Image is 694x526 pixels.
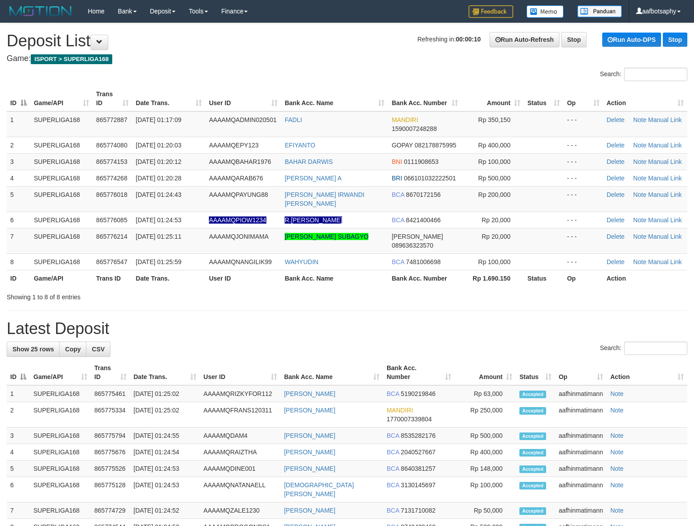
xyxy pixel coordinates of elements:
[130,428,200,444] td: [DATE] 01:24:55
[624,68,687,81] input: Search:
[490,32,559,47] a: Run Auto-Refresh
[633,116,647,123] a: Note
[478,175,510,182] span: Rp 500,000
[607,233,625,240] a: Delete
[401,465,436,472] span: Copy 8640381257 to clipboard
[633,258,647,265] a: Note
[285,191,364,207] a: [PERSON_NAME] IRWANDI [PERSON_NAME]
[92,346,105,353] span: CSV
[136,175,181,182] span: [DATE] 01:20:28
[482,233,510,240] span: Rp 20,000
[7,86,30,111] th: ID: activate to sort column descending
[478,258,510,265] span: Rp 100,000
[7,228,30,253] td: 7
[130,477,200,502] td: [DATE] 01:24:53
[401,481,436,489] span: Copy 3130145697 to clipboard
[7,289,282,302] div: Showing 1 to 8 of 8 entries
[7,502,30,519] td: 7
[603,86,687,111] th: Action: activate to sort column ascending
[633,142,647,149] a: Note
[563,270,603,286] th: Op
[7,4,74,18] img: MOTION_logo.png
[648,258,682,265] a: Manual Link
[519,507,546,515] span: Accepted
[7,253,30,270] td: 8
[7,54,687,63] h4: Game:
[30,186,93,212] td: SUPERLIGA168
[30,228,93,253] td: SUPERLIGA168
[96,258,127,265] span: 865776547
[563,86,603,111] th: Op: activate to sort column ascending
[610,390,624,397] a: Note
[455,461,516,477] td: Rp 148,000
[387,481,399,489] span: BCA
[461,86,524,111] th: Amount: activate to sort column ascending
[478,142,510,149] span: Rp 400,000
[519,391,546,398] span: Accepted
[91,360,130,385] th: Trans ID: activate to sort column ascending
[209,216,266,224] span: Nama rekening ada tanda titik/strip, harap diedit
[30,360,91,385] th: Game/API: activate to sort column ascending
[86,342,110,357] a: CSV
[563,253,603,270] td: - - -
[136,258,181,265] span: [DATE] 01:25:59
[130,385,200,402] td: [DATE] 01:25:02
[610,507,624,514] a: Note
[136,216,181,224] span: [DATE] 01:24:53
[209,175,263,182] span: AAAAMQARAB676
[387,465,399,472] span: BCA
[392,125,437,132] span: Copy 1590007248288 to clipboard
[392,158,402,165] span: BNI
[7,270,30,286] th: ID
[136,142,181,149] span: [DATE] 01:20:03
[388,86,461,111] th: Bank Acc. Number: activate to sort column ascending
[285,116,302,123] a: FADLI
[285,216,342,224] a: R.[PERSON_NAME]
[404,175,456,182] span: Copy 066101032222501 to clipboard
[602,33,661,47] a: Run Auto-DPS
[455,428,516,444] td: Rp 500,000
[200,444,281,461] td: AAAAMQRAIZTHA
[200,360,281,385] th: User ID: activate to sort column ascending
[387,416,432,423] span: Copy 1770007339804 to clipboard
[209,142,258,149] span: AAAAMQEPY123
[417,36,481,43] span: Refreshing in:
[284,390,335,397] a: [PERSON_NAME]
[519,482,546,489] span: Accepted
[633,216,647,224] a: Note
[30,212,93,228] td: SUPERLIGA168
[30,444,91,461] td: SUPERLIGA168
[478,158,510,165] span: Rp 100,000
[478,191,510,198] span: Rp 200,000
[563,153,603,170] td: - - -
[607,216,625,224] a: Delete
[633,191,647,198] a: Note
[284,507,335,514] a: [PERSON_NAME]
[555,402,607,428] td: aafhinmatimann
[7,153,30,170] td: 3
[281,270,388,286] th: Bank Acc. Name
[136,233,181,240] span: [DATE] 01:25:11
[130,402,200,428] td: [DATE] 01:25:02
[96,191,127,198] span: 865776018
[284,432,335,439] a: [PERSON_NAME]
[519,432,546,440] span: Accepted
[96,216,127,224] span: 865776085
[30,502,91,519] td: SUPERLIGA168
[648,233,682,240] a: Manual Link
[600,342,687,355] label: Search:
[200,402,281,428] td: AAAAMQFRANS120311
[388,270,461,286] th: Bank Acc. Number
[633,158,647,165] a: Note
[600,68,687,81] label: Search:
[607,191,625,198] a: Delete
[209,158,271,165] span: AAAAMQBAHAR1976
[392,116,418,123] span: MANDIRI
[555,360,607,385] th: Op: activate to sort column ascending
[30,111,93,137] td: SUPERLIGA168
[563,170,603,186] td: - - -
[30,270,93,286] th: Game/API
[563,212,603,228] td: - - -
[392,142,412,149] span: GOPAY
[455,360,516,385] th: Amount: activate to sort column ascending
